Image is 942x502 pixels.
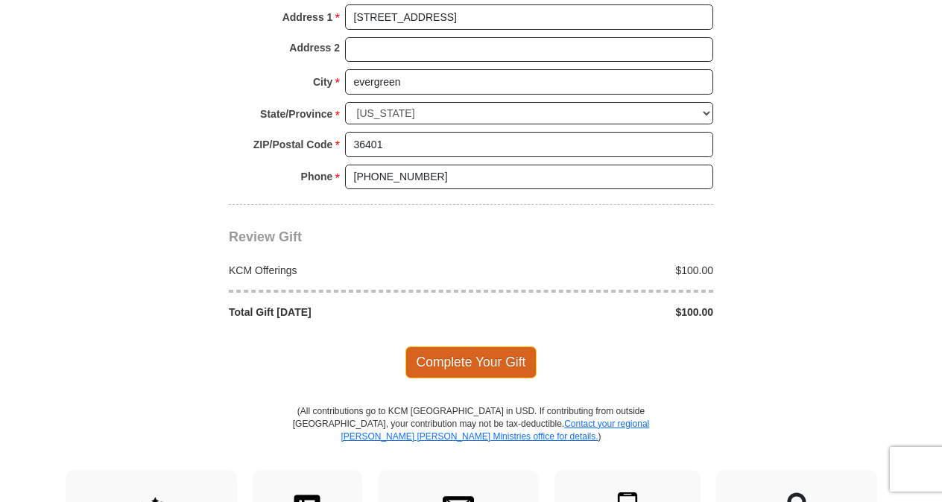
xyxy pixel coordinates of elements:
div: $100.00 [471,263,721,278]
div: Total Gift [DATE] [221,305,472,320]
strong: State/Province [260,104,332,124]
div: $100.00 [471,305,721,320]
span: Complete Your Gift [405,346,537,378]
a: Contact your regional [PERSON_NAME] [PERSON_NAME] Ministries office for details. [341,419,649,442]
div: KCM Offerings [221,263,472,278]
strong: Address 1 [282,7,333,28]
strong: ZIP/Postal Code [253,134,333,155]
strong: Address 2 [289,37,340,58]
strong: Phone [301,166,333,187]
span: Review Gift [229,229,302,244]
strong: City [313,72,332,92]
p: (All contributions go to KCM [GEOGRAPHIC_DATA] in USD. If contributing from outside [GEOGRAPHIC_D... [292,405,650,470]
